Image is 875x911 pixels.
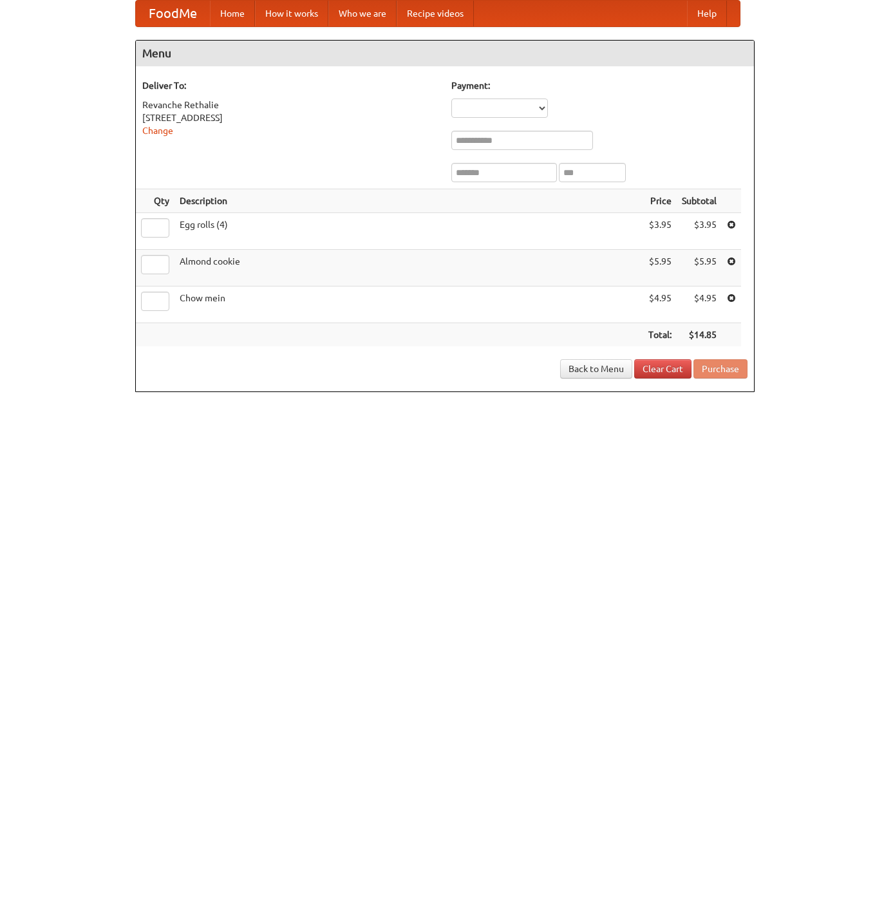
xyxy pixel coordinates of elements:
[136,1,210,26] a: FoodMe
[174,250,643,286] td: Almond cookie
[560,359,632,379] a: Back to Menu
[643,286,677,323] td: $4.95
[136,189,174,213] th: Qty
[328,1,397,26] a: Who we are
[677,250,722,286] td: $5.95
[687,1,727,26] a: Help
[397,1,474,26] a: Recipe videos
[643,213,677,250] td: $3.95
[451,79,748,92] h5: Payment:
[142,126,173,136] a: Change
[142,79,438,92] h5: Deliver To:
[634,359,692,379] a: Clear Cart
[677,286,722,323] td: $4.95
[643,250,677,286] td: $5.95
[142,99,438,111] div: Revanche Rethalie
[677,323,722,347] th: $14.85
[174,189,643,213] th: Description
[677,213,722,250] td: $3.95
[643,323,677,347] th: Total:
[255,1,328,26] a: How it works
[643,189,677,213] th: Price
[677,189,722,213] th: Subtotal
[693,359,748,379] button: Purchase
[174,286,643,323] td: Chow mein
[136,41,754,66] h4: Menu
[142,111,438,124] div: [STREET_ADDRESS]
[210,1,255,26] a: Home
[174,213,643,250] td: Egg rolls (4)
